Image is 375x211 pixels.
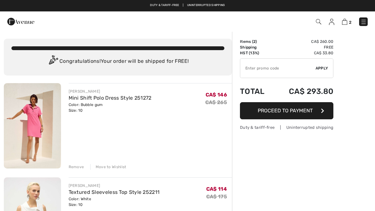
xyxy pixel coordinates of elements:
[240,102,333,119] button: Proceed to Payment
[253,39,256,44] span: 2
[69,102,152,113] div: Color: Bubble gum Size: 10
[258,108,313,114] span: Proceed to Payment
[342,19,347,25] img: Shopping Bag
[273,81,333,102] td: CA$ 293.80
[69,164,84,170] div: Remove
[240,44,273,50] td: Shipping
[4,83,61,168] img: Mini Shift Polo Dress Style 251272
[7,15,34,28] img: 1ère Avenue
[240,81,273,102] td: Total
[69,95,152,101] a: Mini Shift Polo Dress Style 251272
[206,186,227,192] span: CA$ 114
[349,20,351,25] span: 2
[316,65,328,71] span: Apply
[240,124,333,130] div: Duty & tariff-free | Uninterrupted shipping
[69,189,160,195] a: Textured Sleeveless Top Style 252211
[11,55,224,68] div: Congratulations! Your order will be shipped for FREE!
[360,19,367,25] img: Menu
[342,18,351,25] a: 2
[240,59,316,78] input: Promo code
[69,183,160,188] div: [PERSON_NAME]
[240,50,273,56] td: HST (13%)
[316,19,321,24] img: Search
[69,196,160,208] div: Color: White Size: 10
[273,39,333,44] td: CA$ 260.00
[205,99,227,105] s: CA$ 265
[273,44,333,50] td: Free
[7,18,34,24] a: 1ère Avenue
[240,39,273,44] td: Items ( )
[206,194,227,200] s: CA$ 175
[69,89,152,94] div: [PERSON_NAME]
[329,19,334,25] img: My Info
[273,50,333,56] td: CA$ 33.80
[206,92,227,98] span: CA$ 146
[47,55,59,68] img: Congratulation2.svg
[90,164,126,170] div: Move to Wishlist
